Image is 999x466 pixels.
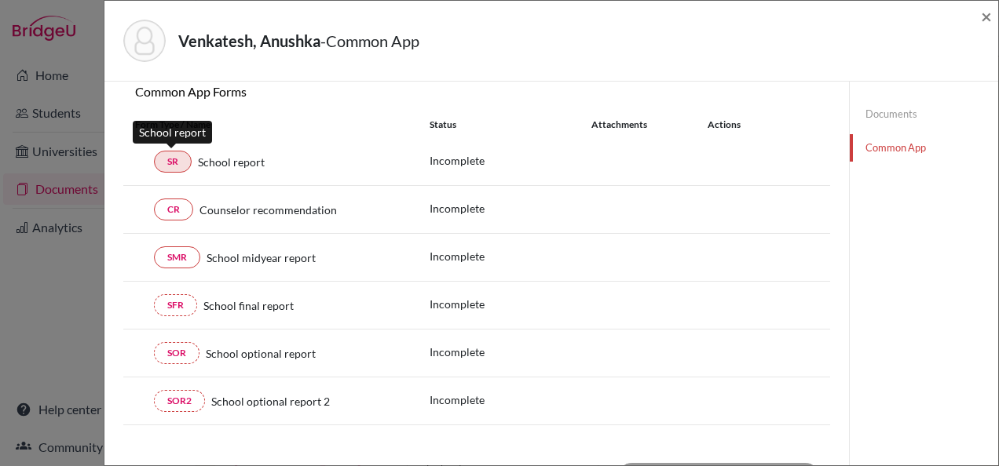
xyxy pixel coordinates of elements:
strong: Venkatesh, Anushka [178,31,320,50]
a: SOR2 [154,390,205,412]
p: Incomplete [430,248,591,264]
button: Close [981,7,992,26]
p: Incomplete [430,152,591,169]
div: Form Type / Name [123,118,418,132]
h6: Common App Forms [123,84,477,99]
div: Attachments [591,118,689,132]
div: Status [430,118,591,132]
a: SFR [154,294,197,316]
p: Incomplete [430,344,591,360]
span: × [981,5,992,27]
span: School final report [203,297,294,314]
span: Counselor recommendation [199,202,337,218]
p: Incomplete [430,200,591,217]
a: CR [154,198,193,220]
span: School midyear report [207,249,316,266]
span: - Common App [320,31,419,50]
div: School report [133,121,212,144]
span: School optional report [206,345,316,362]
span: School report [198,154,265,170]
p: Incomplete [430,296,591,312]
div: Actions [689,118,786,132]
a: SOR [154,342,199,364]
p: Incomplete [430,391,591,408]
a: Common App [850,134,998,162]
span: School optional report 2 [211,393,330,410]
a: SR [154,151,192,173]
a: SMR [154,246,200,268]
a: Documents [850,100,998,128]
